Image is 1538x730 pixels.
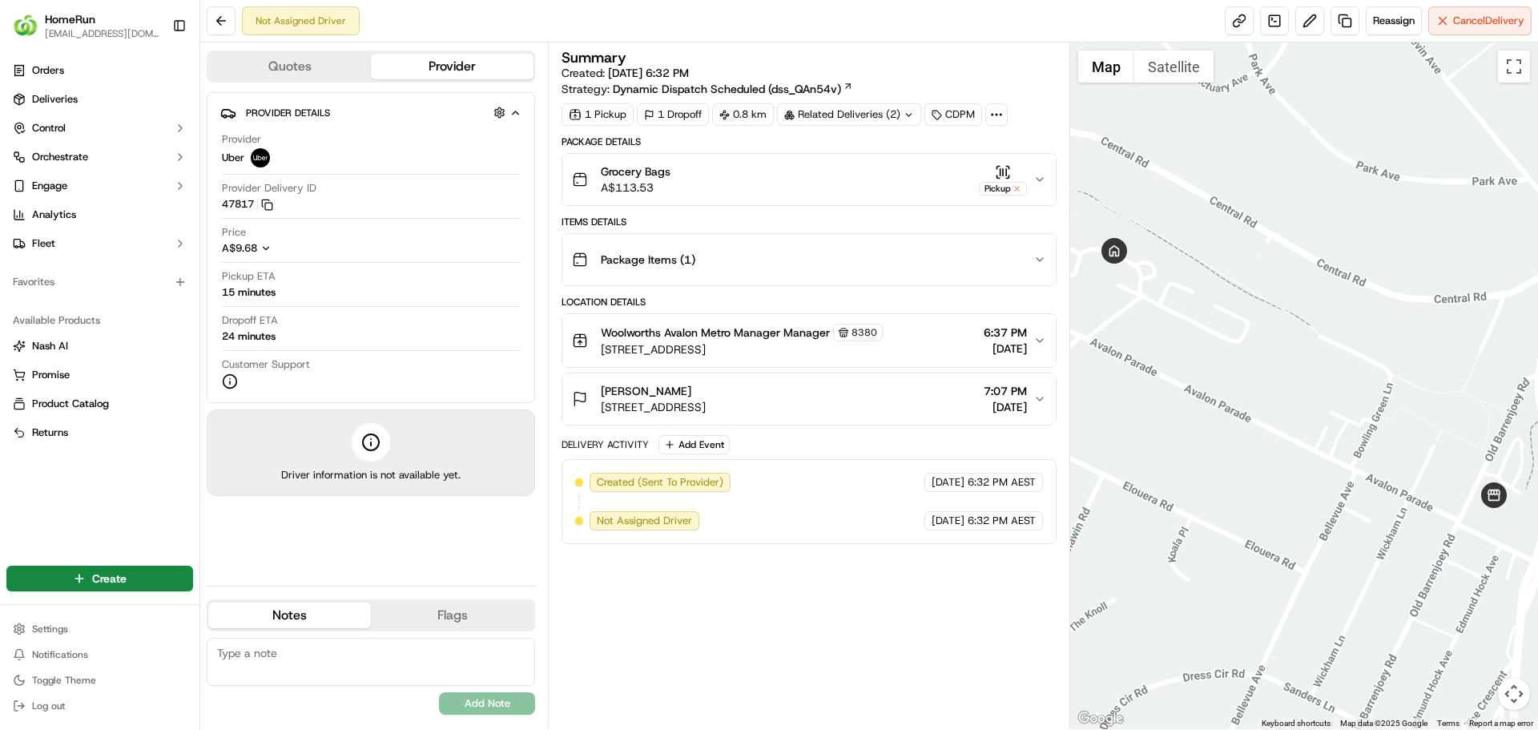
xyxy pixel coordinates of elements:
[601,325,830,341] span: Woolworths Avalon Metro Manager Manager
[1498,50,1530,83] button: Toggle fullscreen view
[1498,678,1530,710] button: Map camera controls
[6,618,193,640] button: Settings
[32,236,55,251] span: Fleet
[562,296,1056,309] div: Location Details
[32,339,68,353] span: Nash AI
[932,514,964,528] span: [DATE]
[222,241,363,256] button: A$9.68
[984,341,1027,357] span: [DATE]
[222,285,276,300] div: 15 minutes
[601,179,670,196] span: A$113.53
[6,333,193,359] button: Nash AI
[984,383,1027,399] span: 7:07 PM
[1437,719,1459,728] a: Terms (opens in new tab)
[222,269,276,284] span: Pickup ETA
[208,54,371,79] button: Quotes
[6,269,193,295] div: Favorites
[712,103,774,126] div: 0.8 km
[6,231,193,256] button: Fleet
[6,58,193,83] a: Orders
[562,438,649,451] div: Delivery Activity
[220,99,521,126] button: Provider Details
[777,103,921,126] div: Related Deliveries (2)
[32,150,88,164] span: Orchestrate
[13,13,38,38] img: HomeRun
[658,435,730,454] button: Add Event
[6,643,193,666] button: Notifications
[246,107,330,119] span: Provider Details
[924,103,982,126] div: CDPM
[32,397,109,411] span: Product Catalog
[979,164,1027,196] button: Pickup
[1134,50,1214,83] button: Show satellite imagery
[371,603,533,628] button: Flags
[562,234,1055,285] button: Package Items (1)
[32,368,70,382] span: Promise
[979,182,1027,196] div: Pickup
[1366,6,1422,35] button: Reassign
[222,357,310,372] span: Customer Support
[6,391,193,417] button: Product Catalog
[32,121,66,135] span: Control
[562,314,1055,367] button: Woolworths Avalon Metro Manager Manager8380[STREET_ADDRESS]6:37 PM[DATE]
[32,92,78,107] span: Deliveries
[562,65,689,81] span: Created:
[1428,6,1532,35] button: CancelDelivery
[601,383,691,399] span: [PERSON_NAME]
[1078,50,1134,83] button: Show street map
[208,603,371,628] button: Notes
[6,420,193,446] button: Returns
[852,326,877,339] span: 8380
[601,399,706,415] span: [STREET_ADDRESS]
[1262,718,1331,729] button: Keyboard shortcuts
[45,11,95,27] button: HomeRun
[6,87,193,112] a: Deliveries
[637,103,709,126] div: 1 Dropoff
[613,81,853,97] a: Dynamic Dispatch Scheduled (dss_QAn54v)
[1074,708,1127,729] a: Open this area in Google Maps (opens a new window)
[968,475,1036,490] span: 6:32 PM AEST
[32,179,67,193] span: Engage
[13,339,187,353] a: Nash AI
[6,566,193,591] button: Create
[13,425,187,440] a: Returns
[6,669,193,692] button: Toggle Theme
[597,475,723,490] span: Created (Sent To Provider)
[45,27,159,40] button: [EMAIL_ADDRESS][DOMAIN_NAME]
[32,63,64,78] span: Orders
[222,132,261,147] span: Provider
[1340,719,1427,728] span: Map data ©2025 Google
[32,648,88,661] span: Notifications
[251,148,270,167] img: uber-new-logo.jpeg
[6,115,193,141] button: Control
[601,252,695,268] span: Package Items ( 1 )
[32,700,65,712] span: Log out
[608,66,689,80] span: [DATE] 6:32 PM
[562,216,1056,228] div: Items Details
[984,325,1027,341] span: 6:37 PM
[32,674,96,687] span: Toggle Theme
[562,103,634,126] div: 1 Pickup
[222,197,273,212] button: 47817
[6,173,193,199] button: Engage
[1373,14,1415,28] span: Reassign
[6,202,193,228] a: Analytics
[1453,14,1524,28] span: Cancel Delivery
[6,144,193,170] button: Orchestrate
[13,368,187,382] a: Promise
[6,6,166,45] button: HomeRunHomeRun[EMAIL_ADDRESS][DOMAIN_NAME]
[222,225,246,240] span: Price
[1469,719,1533,728] a: Report a map error
[932,475,964,490] span: [DATE]
[92,571,127,587] span: Create
[562,50,626,65] h3: Summary
[222,181,316,196] span: Provider Delivery ID
[222,329,276,344] div: 24 minutes
[32,425,68,440] span: Returns
[222,241,257,255] span: A$9.68
[6,308,193,333] div: Available Products
[562,135,1056,148] div: Package Details
[968,514,1036,528] span: 6:32 PM AEST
